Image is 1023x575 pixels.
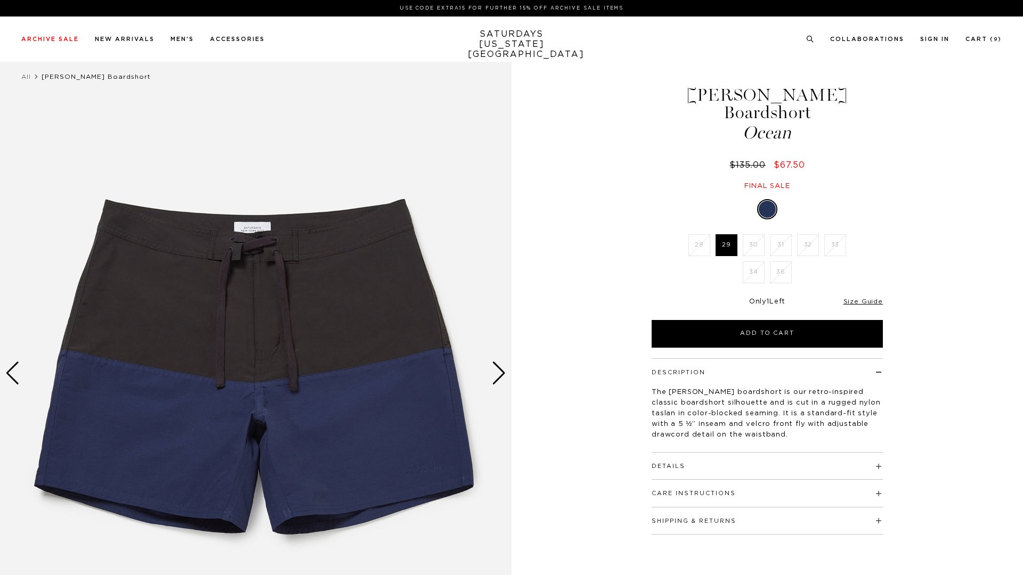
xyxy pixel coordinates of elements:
button: Shipping & Returns [652,518,736,524]
a: SATURDAYS[US_STATE][GEOGRAPHIC_DATA] [468,29,556,60]
a: Archive Sale [21,36,79,42]
button: Add to Cart [652,320,883,348]
span: [PERSON_NAME] Boardshort [42,73,151,80]
p: Use Code EXTRA15 for Further 15% Off Archive Sale Items [26,4,997,12]
a: Sign In [920,36,949,42]
a: All [21,73,31,80]
small: 9 [994,37,998,42]
label: 29 [716,234,737,256]
a: Size Guide [843,298,883,305]
button: Care Instructions [652,490,736,496]
div: Previous slide [5,362,20,385]
div: Only Left [652,298,883,307]
a: Collaborations [830,36,904,42]
p: The [PERSON_NAME] boardshort is our retro-inspired classic boardshort silhouette and is cut in a ... [652,387,883,440]
span: Ocean [650,124,884,142]
button: Description [652,369,705,375]
button: Details [652,463,685,469]
span: $67.50 [774,161,805,169]
h1: [PERSON_NAME] Boardshort [650,86,884,142]
a: New Arrivals [95,36,155,42]
a: Men's [170,36,194,42]
a: Accessories [210,36,265,42]
div: Final sale [650,182,884,191]
span: 1 [767,298,769,305]
del: $135.00 [729,161,770,169]
div: Next slide [492,362,506,385]
a: Cart (9) [965,36,1002,42]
